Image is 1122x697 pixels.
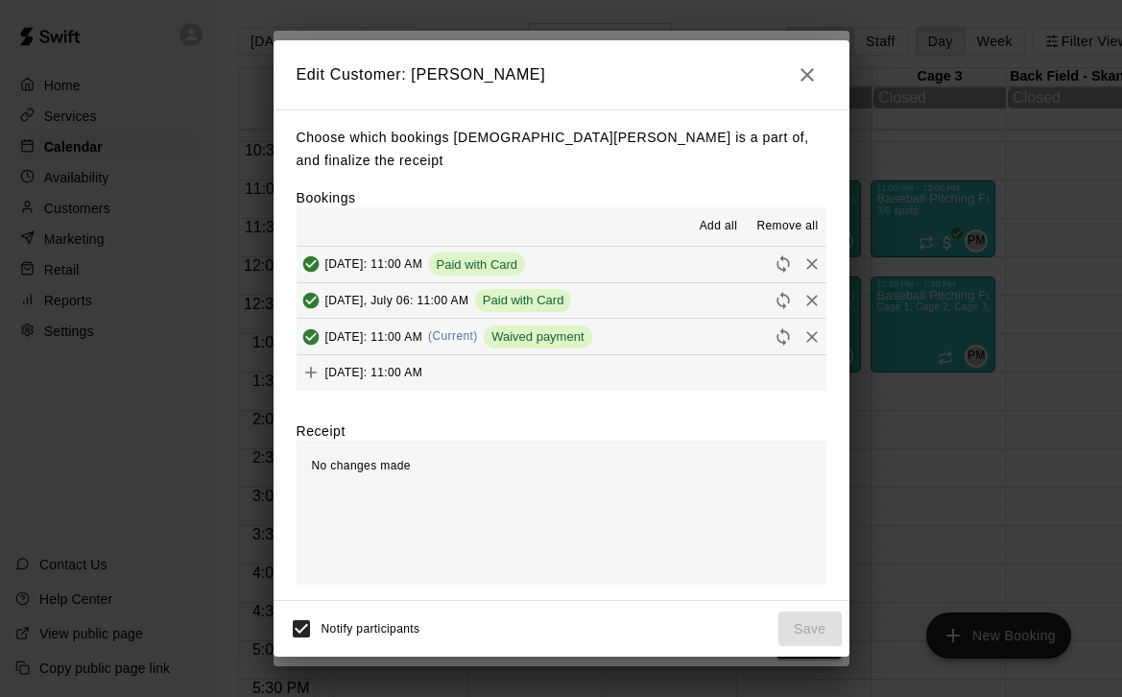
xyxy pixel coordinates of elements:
[749,211,825,242] button: Remove all
[297,283,826,319] button: Added & Paid[DATE], July 06: 11:00 AMPaid with CardRescheduleRemove
[769,256,798,271] span: Reschedule
[297,190,356,205] label: Bookings
[687,211,749,242] button: Add all
[325,366,423,379] span: [DATE]: 11:00 AM
[322,622,420,636] span: Notify participants
[429,257,526,272] span: Paid with Card
[297,286,325,315] button: Added & Paid
[700,217,738,236] span: Add all
[297,319,826,354] button: Added & Paid[DATE]: 11:00 AM(Current)Waived paymentRescheduleRemove
[769,292,798,306] span: Reschedule
[325,257,423,271] span: [DATE]: 11:00 AM
[297,126,826,173] p: Choose which bookings [DEMOGRAPHIC_DATA][PERSON_NAME] is a part of, and finalize the receipt
[274,40,849,109] h2: Edit Customer: [PERSON_NAME]
[798,328,826,343] span: Remove
[297,365,325,379] span: Add
[475,293,572,307] span: Paid with Card
[798,256,826,271] span: Remove
[297,421,346,441] label: Receipt
[325,329,423,343] span: [DATE]: 11:00 AM
[297,250,325,278] button: Added & Paid
[325,293,469,306] span: [DATE], July 06: 11:00 AM
[484,329,591,344] span: Waived payment
[297,355,826,391] button: Add[DATE]: 11:00 AM
[297,247,826,282] button: Added & Paid[DATE]: 11:00 AMPaid with CardRescheduleRemove
[428,329,478,343] span: (Current)
[756,217,818,236] span: Remove all
[798,292,826,306] span: Remove
[769,328,798,343] span: Reschedule
[297,323,325,351] button: Added & Paid
[312,459,411,472] span: No changes made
